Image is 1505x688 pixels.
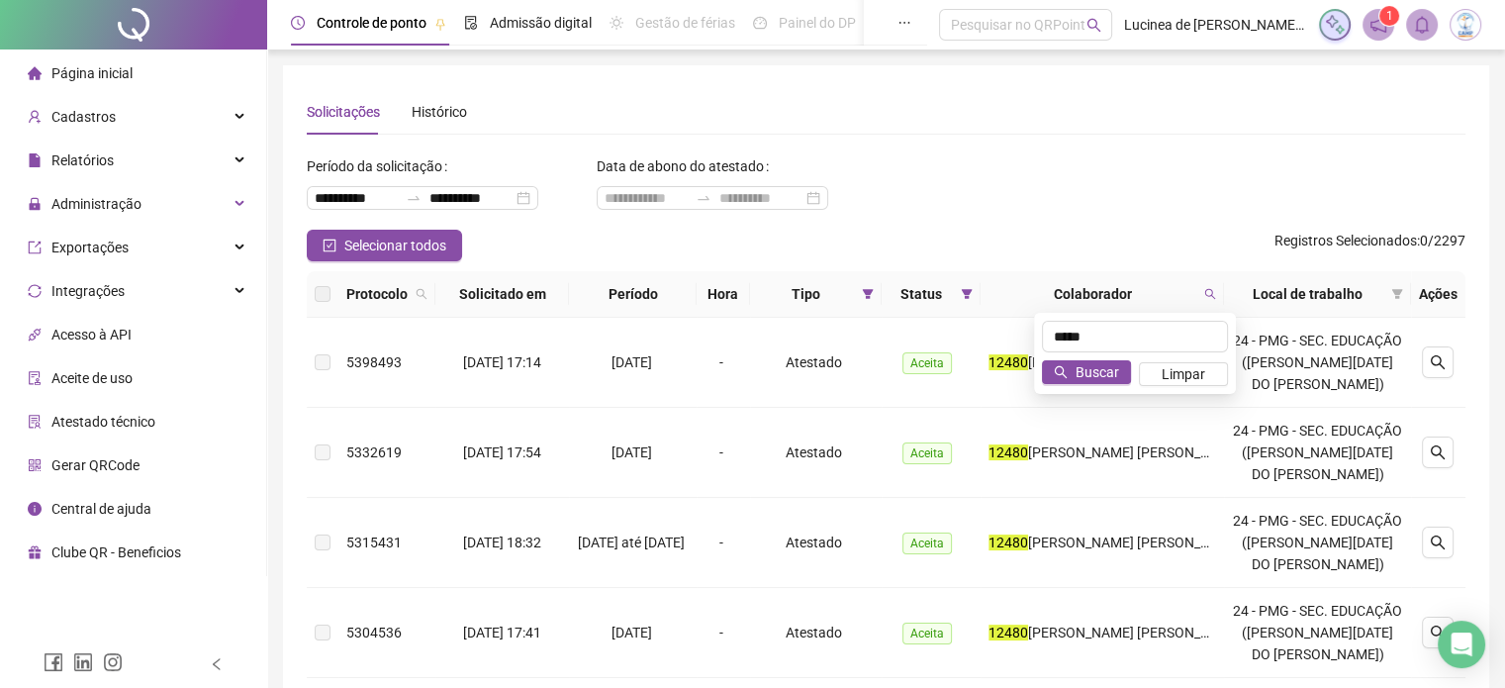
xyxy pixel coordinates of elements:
div: Histórico [412,101,467,123]
span: pushpin [864,18,876,30]
span: dashboard [753,16,767,30]
span: search [1430,354,1446,370]
mark: 12480 [988,354,1028,370]
span: [DATE] 17:54 [463,444,541,460]
span: Administração [51,196,141,212]
span: 5304536 [346,625,402,640]
div: Ações [1419,283,1458,305]
span: [DATE] [611,444,652,460]
span: export [28,241,42,254]
span: file [28,153,42,167]
span: [PERSON_NAME] [PERSON_NAME] [PERSON_NAME] [1028,354,1352,370]
span: [PERSON_NAME] [PERSON_NAME] [PERSON_NAME] [1028,535,1352,550]
span: search [1430,444,1446,460]
span: search [412,279,431,309]
span: search [1430,535,1446,550]
mark: 12480 [988,625,1028,640]
span: Atestado [786,444,842,460]
label: Data de abono do atestado [597,150,777,182]
span: Atestado [786,535,842,550]
span: [PERSON_NAME] [PERSON_NAME] [PERSON_NAME] [1028,444,1352,460]
span: [DATE] [611,625,652,640]
span: filter [961,288,973,300]
span: [DATE] até [DATE] [578,535,685,550]
span: swap-right [406,190,422,206]
span: info-circle [28,502,42,516]
span: Lucinea de [PERSON_NAME] Far - [GEOGRAPHIC_DATA] [1124,14,1307,36]
img: sparkle-icon.fc2bf0ac1784a2077858766a79e2daf3.svg [1324,14,1346,36]
span: 5315431 [346,535,402,550]
span: linkedin [73,652,93,672]
span: filter [1391,288,1403,300]
span: Registros Selecionados [1274,233,1417,248]
td: 24 - PMG - SEC. EDUCAÇÃO ([PERSON_NAME][DATE] DO [PERSON_NAME]) [1224,498,1411,588]
span: Acesso à API [51,327,132,343]
span: home [28,66,42,80]
span: facebook [44,652,63,672]
span: Página inicial [51,65,133,81]
span: - [719,444,723,460]
th: Solicitado em [435,271,569,318]
span: [DATE] 18:32 [463,535,541,550]
span: Colaborador [988,283,1196,305]
span: lock [28,197,42,211]
td: 24 - PMG - SEC. EDUCAÇÃO ([PERSON_NAME][DATE] DO [PERSON_NAME]) [1224,408,1411,498]
span: gift [28,545,42,559]
span: instagram [103,652,123,672]
div: Open Intercom Messenger [1438,621,1485,668]
span: clock-circle [291,16,305,30]
span: Integrações [51,283,125,299]
span: search [1430,625,1446,640]
span: filter [1387,279,1407,309]
span: sun [610,16,623,30]
span: Exportações [51,240,129,255]
span: Atestado [786,354,842,370]
span: [DATE] [611,354,652,370]
span: - [719,354,723,370]
span: 5398493 [346,354,402,370]
span: - [719,625,723,640]
label: Período da solicitação [307,150,455,182]
span: [PERSON_NAME] [PERSON_NAME] [PERSON_NAME] [1028,625,1352,640]
span: Gerar QRCode [51,457,140,473]
span: 5332619 [346,444,402,460]
span: Selecionar todos [344,235,446,256]
sup: 1 [1379,6,1399,26]
span: solution [28,415,42,429]
span: ellipsis [897,16,911,30]
span: check-square [323,239,336,252]
span: filter [862,288,874,300]
button: Buscar [1042,360,1131,384]
span: Clube QR - Beneficios [51,544,181,560]
span: Aceita [902,533,952,554]
span: sync [28,284,42,298]
span: [DATE] 17:41 [463,625,541,640]
span: Central de ajuda [51,501,151,517]
span: api [28,328,42,342]
span: qrcode [28,458,42,472]
span: search [1204,288,1216,300]
span: Aceite de uso [51,370,133,386]
span: swap-right [696,190,711,206]
span: Relatórios [51,152,114,168]
span: search [1200,279,1220,309]
img: 83834 [1451,10,1480,40]
span: to [406,190,422,206]
span: filter [957,279,977,309]
span: notification [1369,16,1387,34]
span: Atestado técnico [51,414,155,430]
span: : 0 / 2297 [1274,230,1465,261]
span: - [719,535,723,550]
span: Atestado [786,625,842,640]
span: Protocolo [346,283,408,305]
span: user-add [28,110,42,124]
span: Limpar [1162,363,1205,385]
span: pushpin [434,18,446,30]
span: Controle de ponto [317,15,426,31]
div: Solicitações [307,101,380,123]
span: search [1054,365,1068,379]
span: Aceita [902,442,952,464]
span: Aceita [902,623,952,644]
span: Admissão digital [490,15,592,31]
span: Painel do DP [779,15,856,31]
